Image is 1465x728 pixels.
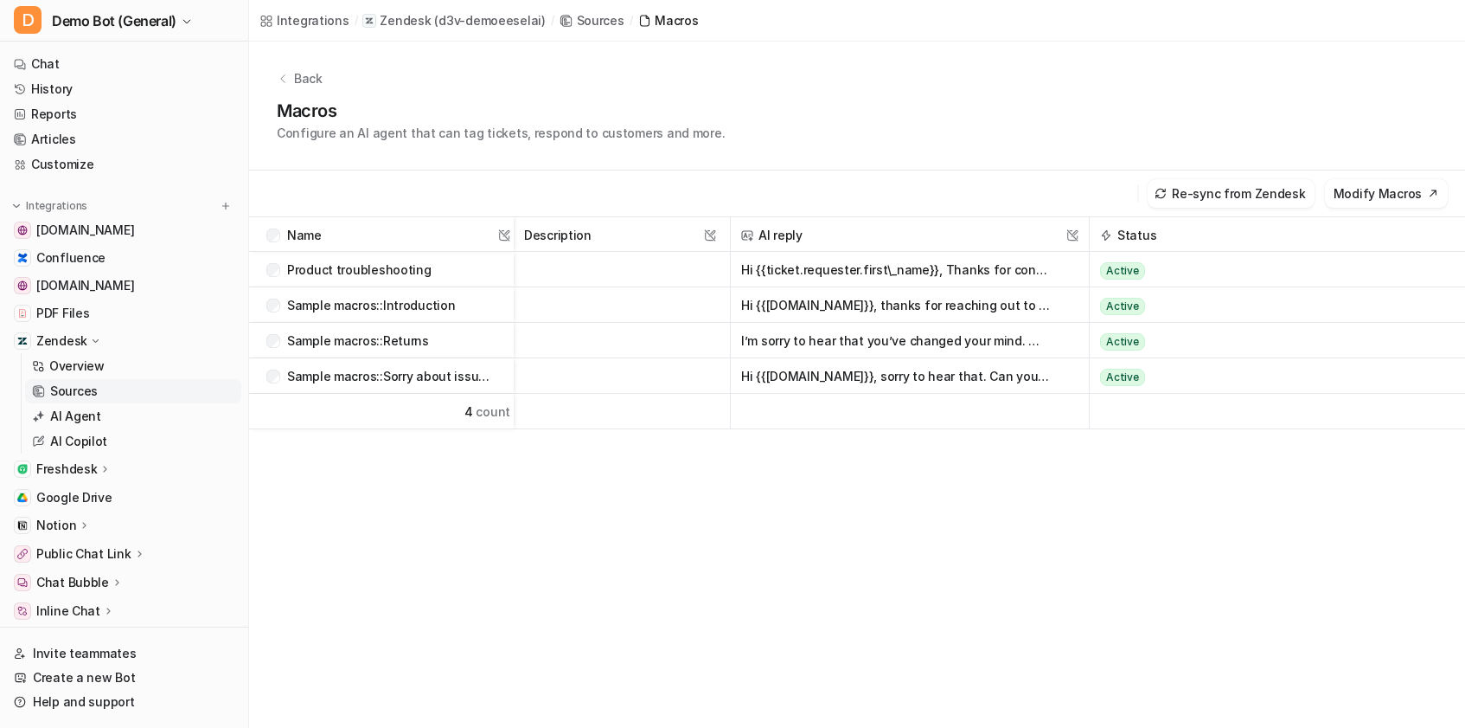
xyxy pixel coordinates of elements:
p: Zendesk [36,332,87,350]
img: PDF Files [17,308,28,319]
a: Help and support [7,690,241,714]
p: Zendesk [380,12,431,29]
span: Demo Bot (General) [52,9,176,33]
img: Google Drive [17,493,28,503]
span: PDF Files [36,305,89,322]
p: Sources [50,383,98,400]
p: Public Chat Link [36,545,131,563]
a: ConfluenceConfluence [7,246,241,270]
a: Sources [560,11,624,29]
button: Active [1100,252,1425,287]
h1: Macros [277,98,725,124]
div: Macros [655,11,698,29]
img: www.atlassian.com [17,225,28,235]
img: Notion [17,520,28,531]
span: Google Drive [36,489,112,506]
a: Customize [7,152,241,177]
img: Confluence [17,253,28,263]
div: Name [266,217,322,253]
a: Zendesk(d3v-demoeeselai) [362,12,545,29]
div: Sources [577,11,624,29]
p: Integrations [26,199,87,213]
a: Sources [25,379,241,403]
a: Overview [25,354,241,378]
div: Integrations [277,11,349,29]
span: Status [1097,217,1458,253]
button: I’m sorry to hear that you’ve changed your mind. We have a 30 day return policy on our products. ... [741,323,1051,358]
p: AI Copilot [50,433,107,450]
p: Configure an AI agent that can tag tickets, respond to customers and more. [277,124,725,142]
a: Macros [637,11,698,29]
span: Active [1100,298,1145,315]
a: Invite teammates [7,641,241,666]
button: Active [1100,358,1425,394]
span: Active [1100,369,1145,386]
a: Integrations [259,11,349,29]
button: Active [1100,323,1425,358]
p: Freshdesk [36,461,97,478]
span: / [355,13,358,29]
img: Chat Bubble [17,577,28,588]
img: menu_add.svg [220,200,232,212]
img: Freshdesk [17,464,28,474]
img: expand menu [10,200,22,212]
button: Re-sync from Zendesk [1148,179,1314,208]
p: Sample macros::Introduction [287,287,455,323]
p: Inline Chat [36,602,100,620]
p: Sample macros::Returns [287,323,429,358]
div: AI reply [741,217,803,253]
a: Chat [7,52,241,76]
a: AI Copilot [25,429,241,454]
div: 4 [464,394,510,429]
a: www.atlassian.com[DOMAIN_NAME] [7,218,241,242]
span: D [14,6,42,34]
p: ( d3v-demoeeselai ) [434,12,545,29]
p: Chat Bubble [36,574,109,591]
p: Sample macros::Sorry about issue + ask about order number [287,358,490,394]
a: PDF FilesPDF Files [7,301,241,325]
span: count [476,394,510,429]
button: Hi {{[DOMAIN_NAME]}}, sorry to hear that. Can you provide your order number? I’ll see what I can do. [741,358,1051,394]
img: Zendesk [17,336,28,346]
p: AI Agent [50,408,101,425]
img: Public Chat Link [17,549,28,559]
span: [DOMAIN_NAME] [36,277,134,294]
a: Articles [7,127,241,151]
span: Confluence [36,249,106,267]
span: Active [1100,262,1145,280]
p: Product troubleshooting [287,252,432,287]
a: Reports [7,102,241,126]
a: www.airbnb.com[DOMAIN_NAME] [7,274,241,298]
span: / [630,13,633,29]
span: Description [524,217,720,253]
button: Modify Macros [1325,179,1448,208]
p: Back [294,69,323,87]
a: Google DriveGoogle Drive [7,486,241,510]
button: Hi {{[DOMAIN_NAME]}}, thanks for reaching out to us. I’m {{current\_[DOMAIN_NAME]}} and I’ll be h... [741,287,1051,323]
button: Hi {{ticket.requester.first\_name}}, Thanks for contacting us! Which of your new products do you ... [741,252,1051,287]
a: Create a new Bot [7,666,241,690]
a: AI Agent [25,404,241,428]
span: Active [1100,333,1145,351]
span: [DOMAIN_NAME] [36,222,134,239]
p: Overview [49,358,105,375]
span: / [551,13,554,29]
img: www.airbnb.com [17,280,28,291]
button: Active [1100,287,1425,323]
a: History [7,77,241,101]
p: Notion [36,517,76,534]
img: Inline Chat [17,606,28,616]
button: Integrations [7,197,93,215]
